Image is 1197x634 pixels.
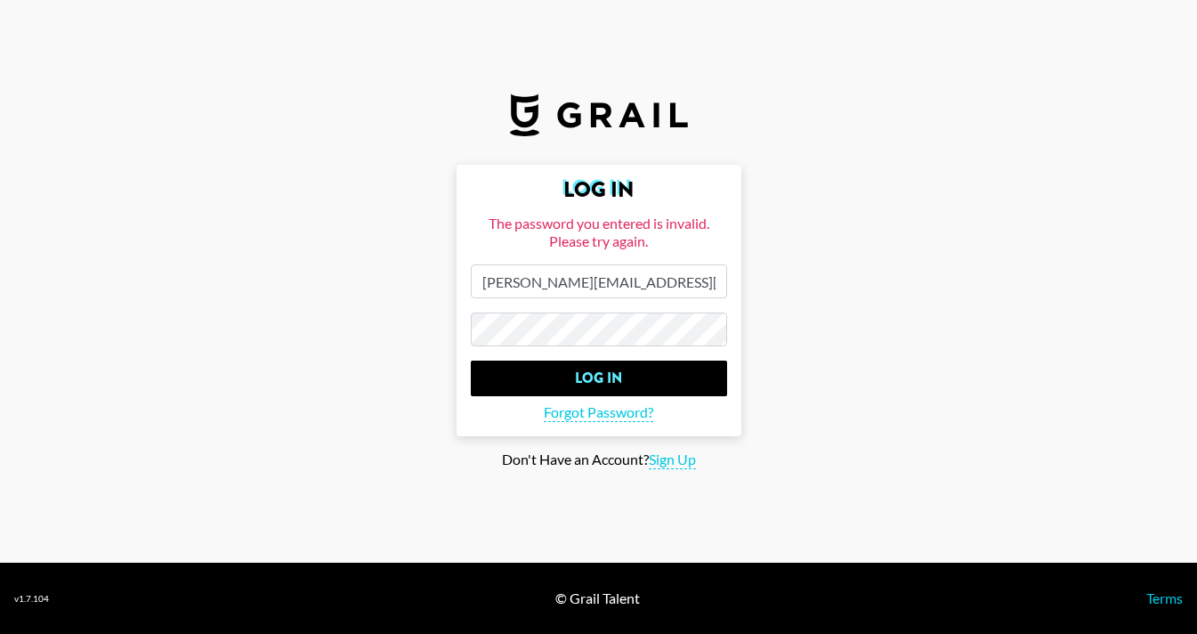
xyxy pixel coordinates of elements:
[1146,589,1183,606] a: Terms
[471,179,727,200] h2: Log In
[510,93,688,136] img: Grail Talent Logo
[555,589,640,607] div: © Grail Talent
[14,451,1183,469] div: Don't Have an Account?
[544,403,653,422] span: Forgot Password?
[471,264,727,298] input: Email
[471,215,727,250] div: The password you entered is invalid. Please try again.
[471,361,727,396] input: Log In
[649,451,696,469] span: Sign Up
[14,593,49,605] div: v 1.7.104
